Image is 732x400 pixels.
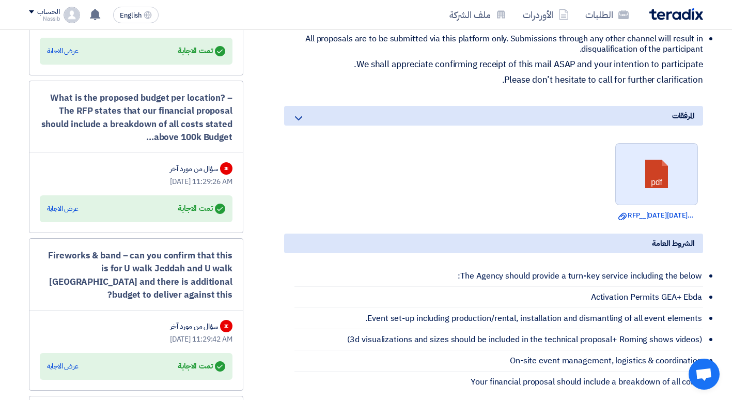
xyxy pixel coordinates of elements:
[294,287,703,308] li: Activation Permits GEA+ Ebda
[220,162,232,175] div: IE
[40,249,232,302] div: Fireworks & band – can you confirm that this is for U walk Jeddah and U walk [GEOGRAPHIC_DATA] an...
[47,46,79,56] div: عرض الاجابة
[672,110,695,121] span: المرفقات
[113,7,159,23] button: English
[178,202,225,216] div: تمت الاجابة
[284,75,703,85] p: Please don’t hesitate to call for further clarification.
[37,8,59,17] div: الحساب
[294,266,703,287] li: The Agency should provide a turn-key service including the below:
[40,334,232,345] div: [DATE] 11:29:42 AM
[170,321,218,332] div: سؤال من مورد آخر
[441,3,515,27] a: ملف الشركة
[292,34,703,54] li: All proposals are to be submitted via this platform only. Submissions through any other channel w...
[40,176,232,187] div: [DATE] 11:29:26 AM
[47,204,79,214] div: عرض الاجابة
[29,16,59,22] div: Nassib
[649,8,703,20] img: Teradix logo
[284,59,703,70] p: We shall appreciate confirming receipt of this mail ASAP and your intention to participate.
[178,44,225,58] div: تمت الاجابة
[652,238,695,249] span: الشروط العامة
[178,359,225,374] div: تمت الاجابة
[294,350,703,372] li: On-site event management, logistics & coordination
[40,91,232,144] div: What is the proposed budget per location? – The RFP states that our financial proposal should inc...
[120,12,142,19] span: English
[294,372,703,392] li: Your financial proposal should include a breakdown of all costs
[618,210,695,221] a: RFP__[DATE][DATE]__.pdf
[515,3,577,27] a: الأوردرات
[689,359,720,390] a: Open chat
[577,3,637,27] a: الطلبات
[170,163,218,174] div: سؤال من مورد آخر
[64,7,80,23] img: profile_test.png
[294,308,703,329] li: Event set-up including production/rental, installation and dismantling of all event elements.
[294,329,703,350] li: (3d visualizations and sizes should be included in the technical proposal+ Roming shows videos)
[47,361,79,372] div: عرض الاجابة
[220,320,232,332] div: IE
